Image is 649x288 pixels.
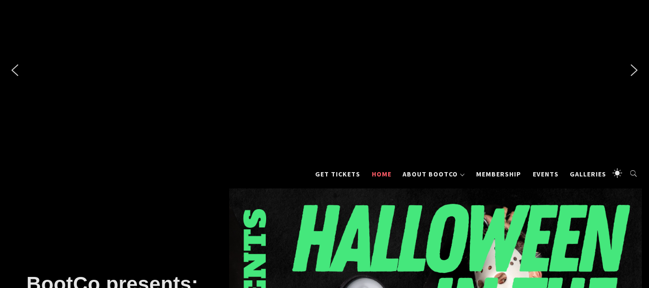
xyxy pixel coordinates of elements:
[528,160,563,188] a: Events
[626,63,642,78] img: next arrow
[367,160,396,188] a: Home
[471,160,526,188] a: Membership
[398,160,470,188] a: About BootCo
[565,160,611,188] a: Galleries
[7,63,23,78] img: previous arrow
[310,160,365,188] a: GET TICKETS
